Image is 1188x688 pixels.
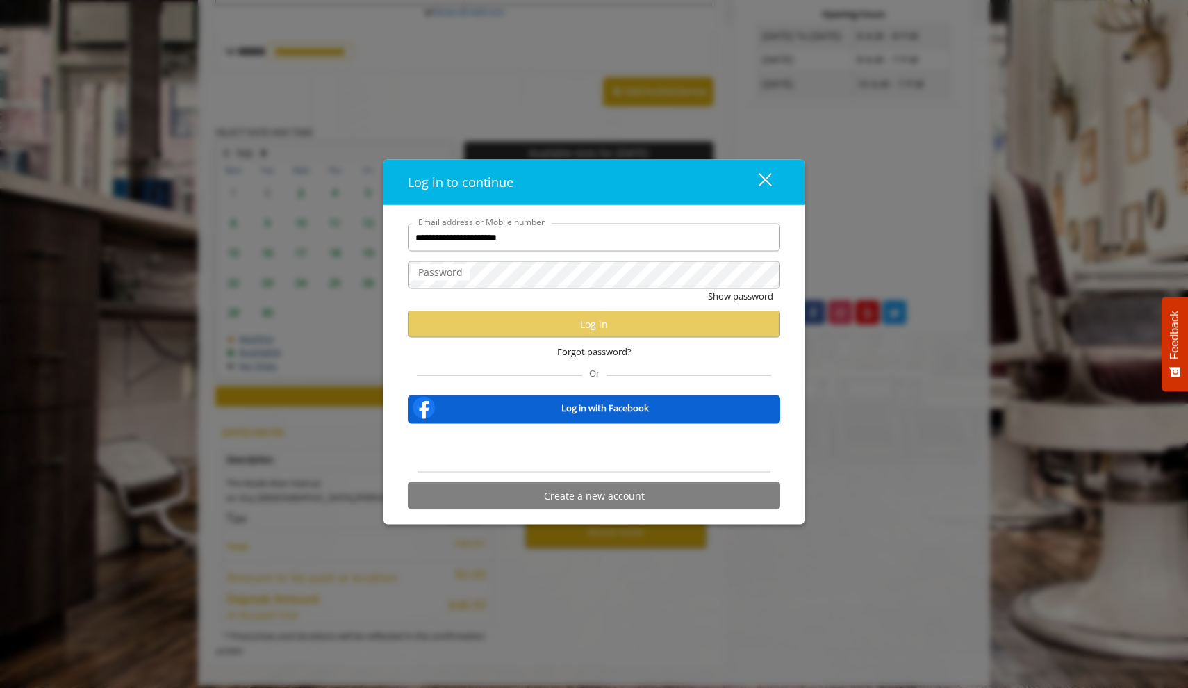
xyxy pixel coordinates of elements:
label: Password [411,265,470,280]
label: Email address or Mobile number [411,215,552,229]
button: Feedback - Show survey [1162,297,1188,391]
button: Create a new account [408,482,780,509]
span: Log in to continue [408,174,513,190]
button: Show password [708,289,773,304]
button: close dialog [733,168,780,197]
button: Log in [408,311,780,338]
span: Or [582,367,607,379]
div: close dialog [743,172,770,193]
b: Log in with Facebook [561,400,649,415]
span: Forgot password? [557,345,632,359]
img: facebook-logo [410,394,438,422]
div: Sign in with Google. Opens in new tab [530,433,658,464]
span: Feedback [1169,311,1181,359]
iframe: Sign in with Google Button [523,433,665,464]
input: Email address or Mobile number [408,224,780,252]
input: Password [408,261,780,289]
